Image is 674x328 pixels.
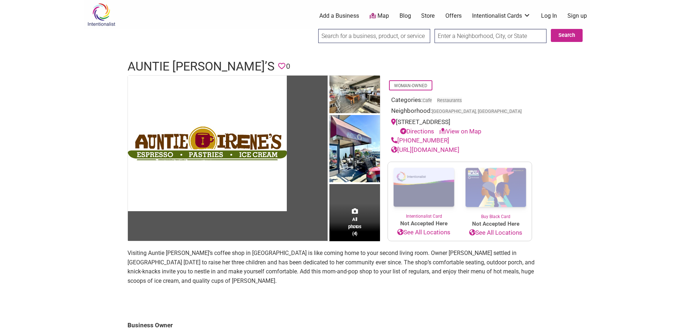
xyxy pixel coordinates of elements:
input: Search for a business, product, or service [318,29,430,43]
a: View on Map [439,128,481,135]
a: Cafe [423,98,432,103]
a: [PHONE_NUMBER] [391,137,449,144]
span: All photos (4) [348,216,361,237]
button: Search [551,29,583,42]
a: Map [370,12,389,20]
a: Log In [541,12,557,20]
a: Restaurants [437,98,462,103]
a: Directions [400,128,434,135]
a: See All Locations [388,228,460,237]
a: Intentionalist Cards [472,12,531,20]
span: 0 [286,61,290,72]
div: Neighborhood: [391,106,528,118]
div: Categories: [391,95,528,107]
a: Woman-Owned [394,83,427,88]
a: Blog [399,12,411,20]
a: Intentionalist Card [388,162,460,220]
a: Add a Business [319,12,359,20]
img: Intentionalist [84,3,118,26]
div: [STREET_ADDRESS] [391,118,528,136]
a: See All Locations [460,228,532,238]
a: Sign up [567,12,587,20]
a: Buy Black Card [460,162,532,220]
input: Enter a Neighborhood, City, or State [435,29,546,43]
a: Offers [445,12,462,20]
span: Not Accepted Here [460,220,532,228]
a: [URL][DOMAIN_NAME] [391,146,459,153]
a: Store [421,12,435,20]
img: Intentionalist Card [388,162,460,213]
span: Not Accepted Here [388,220,460,228]
h1: Auntie [PERSON_NAME]’s [128,58,275,75]
p: Visiting Auntie [PERSON_NAME]’s coffee shop in [GEOGRAPHIC_DATA] is like coming home to your seco... [128,248,546,285]
img: Buy Black Card [460,162,532,213]
span: [GEOGRAPHIC_DATA], [GEOGRAPHIC_DATA] [432,109,522,114]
